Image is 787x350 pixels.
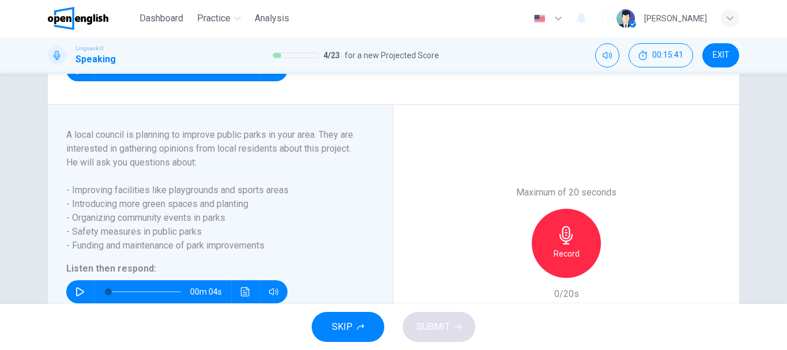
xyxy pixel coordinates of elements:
[66,262,361,276] h6: Listen then respond:
[345,48,439,62] span: for a new Projected Score
[616,9,635,28] img: Profile picture
[332,319,353,335] span: SKIP
[139,12,183,25] span: Dashboard
[323,48,340,62] span: 4 / 23
[66,225,361,239] span: - Safety measures in public parks
[75,44,104,52] span: Linguaskill
[652,51,683,60] span: 00:15:41
[532,209,601,278] button: Record
[629,43,693,67] div: Hide
[48,7,108,30] img: OpenEnglish logo
[644,12,707,25] div: [PERSON_NAME]
[75,52,116,66] h1: Speaking
[516,186,616,200] h6: Maximum of 20 seconds
[702,43,739,67] button: EXIT
[250,8,294,29] button: Analysis
[713,51,729,60] span: EXIT
[66,128,361,156] span: A local council is planning to improve public parks in your area. They are interested in gatherin...
[236,280,255,303] button: Click to see the audio transcription
[629,43,693,67] button: 00:15:41
[532,14,547,23] img: en
[595,43,619,67] div: Mute
[66,156,361,170] span: He will ask you questions about:
[190,280,231,303] span: 00m 04s
[66,239,361,253] span: - Funding and maintenance of park improvements
[66,211,361,225] span: - Organizing community events in parks
[197,12,230,25] span: Practice
[554,287,579,301] h6: 0/20s
[312,312,384,342] button: SKIP
[66,197,361,211] span: - Introducing more green spaces and planting
[48,7,135,30] a: OpenEnglish logo
[255,12,289,25] span: Analysis
[66,183,361,197] span: - Improving facilities like playgrounds and sports areas
[192,8,245,29] button: Practice
[554,247,580,261] h6: Record
[135,8,188,29] button: Dashboard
